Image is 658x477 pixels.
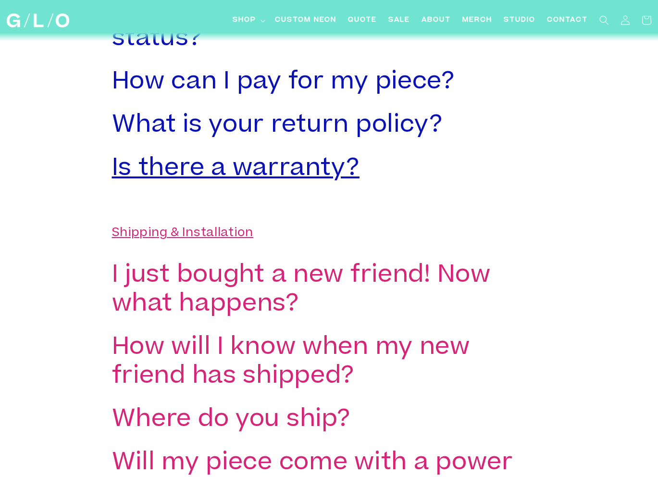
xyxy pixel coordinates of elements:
[112,255,546,327] summary: I just bought a new friend! Now what happens?
[112,399,546,442] summary: Where do you ship?
[422,15,451,25] span: About
[275,15,336,25] span: Custom Neon
[457,10,498,31] a: Merch
[112,262,518,320] h3: I just bought a new friend! Now what happens?
[112,327,546,399] summary: How will I know when my new friend has shipped?
[504,15,535,25] span: Studio
[462,15,492,25] span: Merch
[348,15,377,25] span: Quote
[541,10,594,31] a: Contact
[342,10,383,31] a: Quote
[7,13,69,27] img: GLO Studio
[547,15,588,25] span: Contact
[233,15,256,25] span: Shop
[416,10,457,31] a: About
[112,148,546,191] summary: Is there a warranty?
[388,15,410,25] span: SALE
[112,406,350,435] h3: Where do you ship?
[594,10,615,31] summary: Search
[3,10,73,31] a: GLO Studio
[112,334,518,392] h3: How will I know when my new friend has shipped?
[227,10,269,31] summary: Shop
[112,112,443,141] h3: What is your return policy?
[112,155,360,184] h3: Is there a warranty?
[269,10,342,31] a: Custom Neon
[112,62,546,105] summary: How can I pay for my piece?
[112,226,546,240] h2: Shipping & Installation
[498,10,541,31] a: Studio
[383,10,416,31] a: SALE
[485,342,658,477] iframe: Chat Widget
[112,105,546,148] summary: What is your return policy?
[112,69,455,98] h3: How can I pay for my piece?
